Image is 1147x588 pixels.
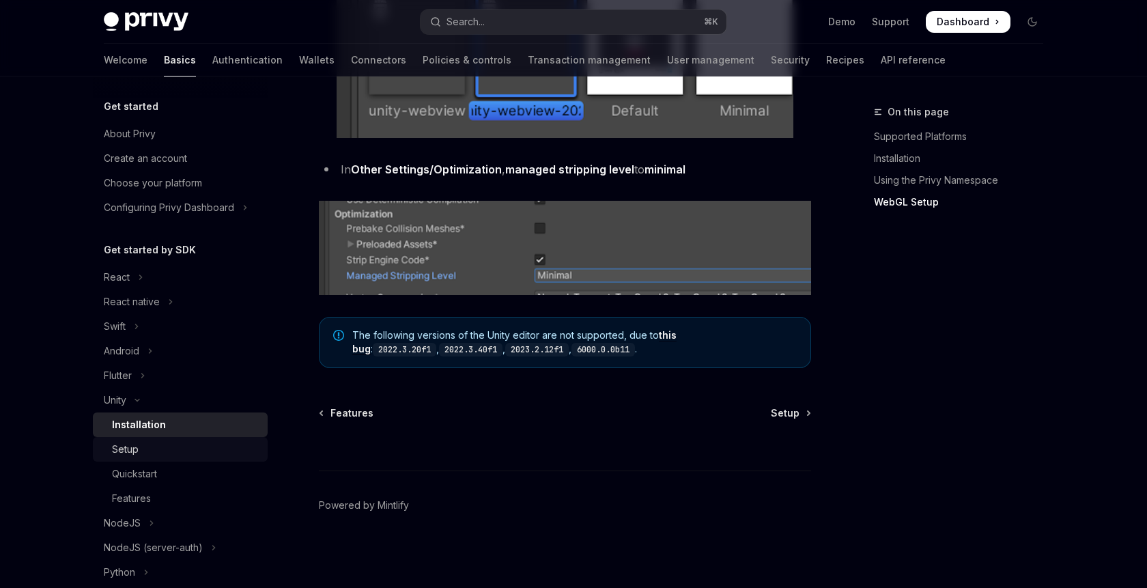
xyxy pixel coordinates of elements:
img: webview-stripping-settings [319,201,811,295]
button: Toggle NodeJS (server-auth) section [93,535,268,560]
h5: Get started [104,98,158,115]
div: Setup [112,441,139,458]
strong: managed stripping level [505,163,634,176]
a: Transaction management [528,44,651,76]
button: Toggle Unity section [93,388,268,412]
div: React native [104,294,160,310]
span: Setup [771,406,799,420]
strong: Other Settings/Optimization [351,163,502,176]
code: 2022.3.40f1 [439,343,502,356]
svg: Note [333,330,344,341]
span: Features [330,406,373,420]
div: About Privy [104,126,156,142]
a: this bug [352,329,677,355]
a: Wallets [299,44,335,76]
div: Search... [447,14,485,30]
code: 2022.3.20f1 [373,343,436,356]
span: The following versions of the Unity editor are not supported, due to : , , , . [352,328,797,356]
div: Quickstart [112,466,157,482]
a: Quickstart [93,462,268,486]
a: Setup [771,406,810,420]
a: Features [320,406,373,420]
a: Installation [93,412,268,437]
a: Basics [164,44,196,76]
a: Recipes [826,44,864,76]
div: Flutter [104,367,132,384]
a: Create an account [93,146,268,171]
a: Policies & controls [423,44,511,76]
button: Toggle Android section [93,339,268,363]
a: API reference [881,44,946,76]
div: Swift [104,318,126,335]
div: Android [104,343,139,359]
img: dark logo [104,12,188,31]
a: Dashboard [926,11,1010,33]
div: NodeJS (server-auth) [104,540,203,556]
a: Using the Privy Namespace [874,169,1054,191]
a: Choose your platform [93,171,268,195]
a: Features [93,486,268,511]
a: Security [771,44,810,76]
button: Toggle React native section [93,290,268,314]
div: Python [104,564,135,580]
h5: Get started by SDK [104,242,196,258]
a: Demo [828,15,855,29]
span: Dashboard [937,15,989,29]
button: Toggle Swift section [93,314,268,339]
a: Powered by Mintlify [319,499,409,512]
button: Toggle React section [93,265,268,290]
span: ⌘ K [704,16,718,27]
a: User management [667,44,754,76]
button: Toggle NodeJS section [93,511,268,535]
button: Toggle Python section [93,560,268,585]
a: Installation [874,148,1054,169]
code: 2023.2.12f1 [505,343,569,356]
div: React [104,269,130,285]
div: Configuring Privy Dashboard [104,199,234,216]
strong: minimal [645,163,685,176]
button: Toggle Flutter section [93,363,268,388]
button: Toggle dark mode [1021,11,1043,33]
div: Features [112,490,151,507]
a: About Privy [93,122,268,146]
div: Unity [104,392,126,408]
a: Welcome [104,44,147,76]
span: On this page [888,104,949,120]
a: WebGL Setup [874,191,1054,213]
div: Choose your platform [104,175,202,191]
a: Connectors [351,44,406,76]
button: Open search [421,10,726,34]
li: In , to [319,160,811,179]
a: Support [872,15,909,29]
div: Installation [112,417,166,433]
a: Setup [93,437,268,462]
div: Create an account [104,150,187,167]
div: NodeJS [104,515,141,531]
a: Authentication [212,44,283,76]
a: Supported Platforms [874,126,1054,148]
button: Toggle Configuring Privy Dashboard section [93,195,268,220]
code: 6000.0.0b11 [571,343,635,356]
